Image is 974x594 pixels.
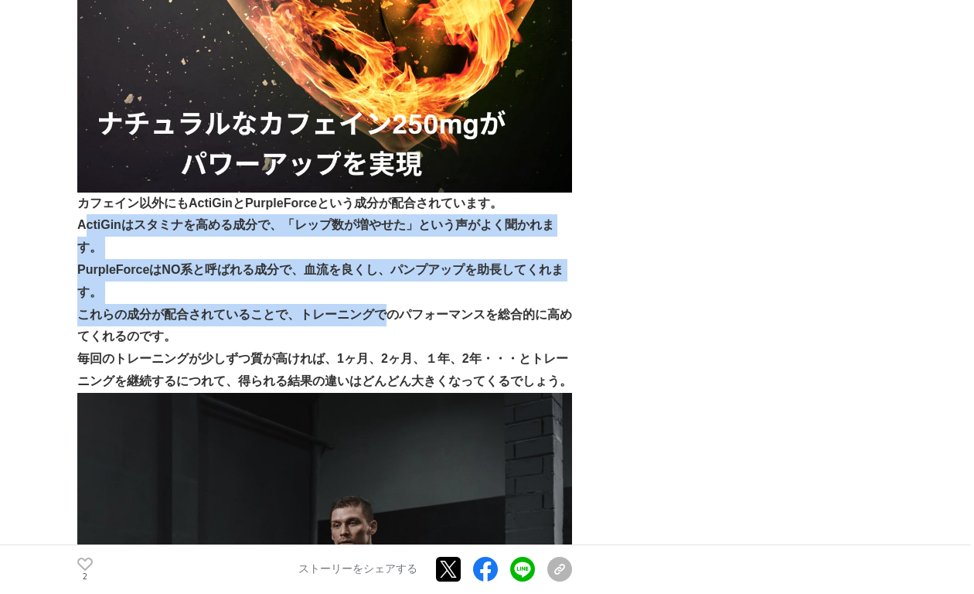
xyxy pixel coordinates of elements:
strong: カフェイン以外にもActiGinとPurpleForceという成分が配合されています。 [77,196,502,210]
strong: 毎回のトレーニングが少しずつ質が高ければ、1ヶ月、2ヶ月、１年、2年・・・とトレーニングを継続するにつれて、得られる結果の違いはどんどん大きくなってくるでしょう。 [77,352,572,387]
p: ストーリーをシェアする [298,563,417,577]
p: 2 [77,573,93,581]
strong: ActiGinはスタミナを高める成分で、「レップ数が増やせた」という声がよく聞かれます。 [77,218,554,254]
strong: PurpleForceはNO系と呼ばれる成分で、血流を良くし、パンプアップを助長してくれます。 [77,263,564,299]
strong: これらの成分が配合されていることで、トレーニングでのパフォーマンスを総合的に高めてくれるのです。 [77,308,572,343]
